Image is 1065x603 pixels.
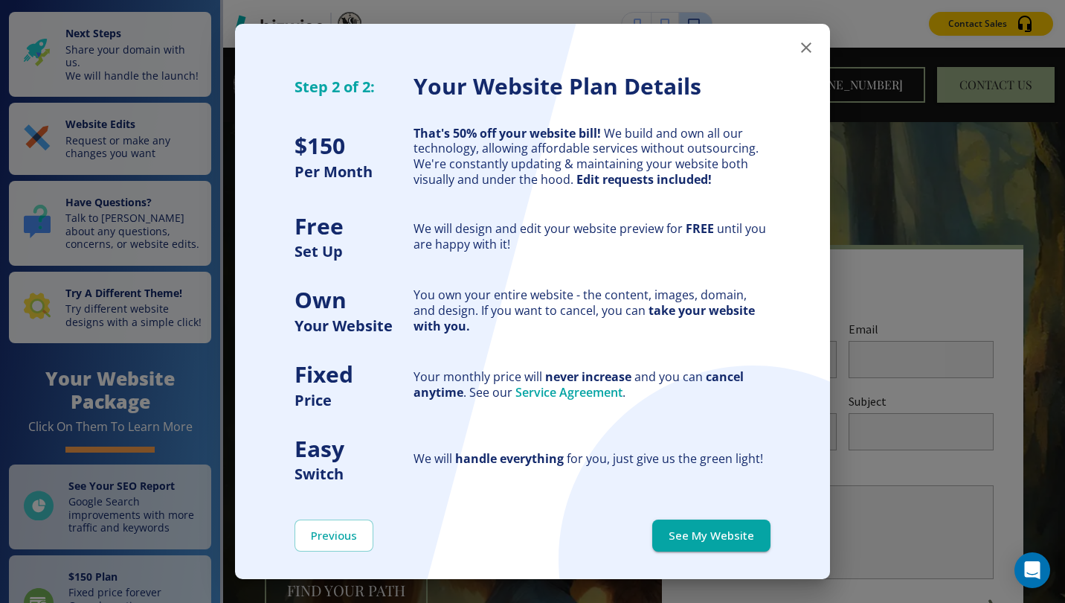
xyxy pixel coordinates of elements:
h5: Price [295,390,414,410]
strong: cancel anytime [414,368,744,401]
a: Service Agreement [515,384,622,401]
strong: Easy [295,433,344,464]
div: Your monthly price will and you can . See our . [414,369,770,401]
strong: Fixed [295,359,353,389]
button: See My Website [652,520,770,551]
div: We will for you, just give us the green light! [414,451,770,467]
strong: FREE [686,220,714,237]
button: Previous [295,520,373,551]
h3: Your Website Plan Details [414,71,770,102]
h5: Your Website [295,316,414,336]
strong: That's 50% off your website bill! [414,125,601,141]
strong: Free [295,211,344,241]
strong: Own [295,284,347,315]
div: We build and own all our technology, allowing affordable services without outsourcing. We're cons... [414,126,770,188]
strong: $ 150 [295,130,345,161]
h5: Step 2 of 2: [295,77,414,97]
h5: Switch [295,464,414,484]
strong: handle everything [455,450,564,467]
h5: Per Month [295,162,414,182]
strong: never increase [545,368,631,385]
div: We will design and edit your website preview for until you are happy with it! [414,221,770,252]
div: Open Intercom Messenger [1014,552,1050,588]
div: You own your entire website - the content, images, domain, and design. If you want to cancel, you... [414,287,770,334]
strong: Edit requests included! [576,171,712,188]
strong: take your website with you. [414,302,755,334]
h5: Set Up [295,241,414,261]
